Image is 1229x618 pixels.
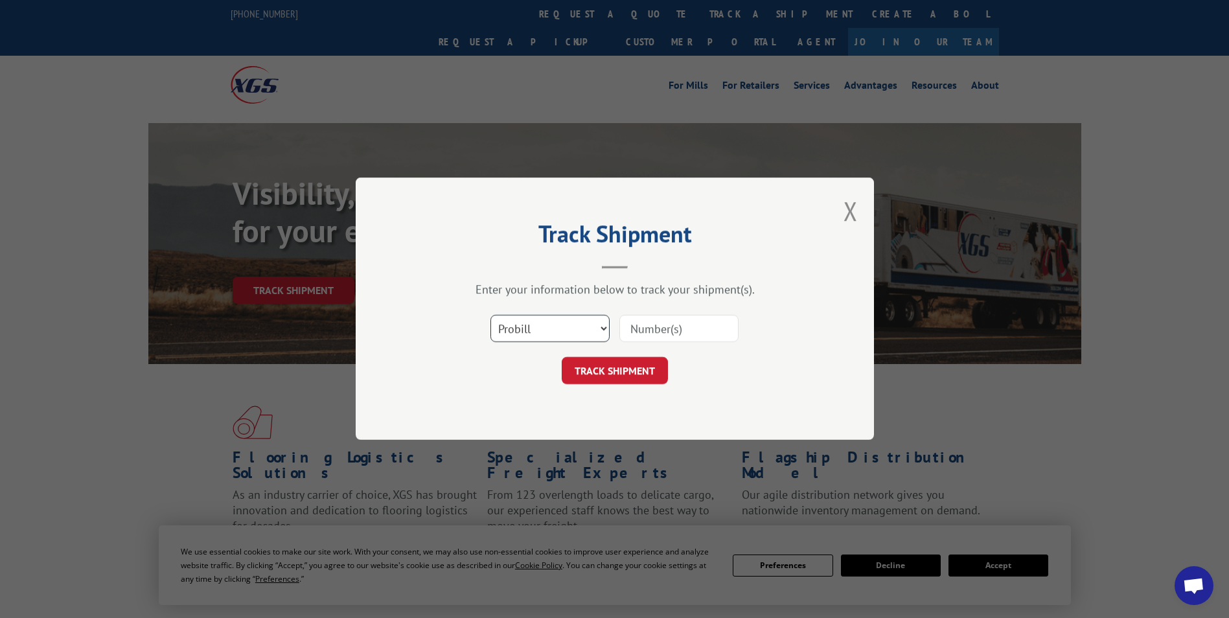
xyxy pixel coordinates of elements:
a: Open chat [1175,566,1213,605]
div: Enter your information below to track your shipment(s). [420,282,809,297]
h2: Track Shipment [420,225,809,249]
input: Number(s) [619,315,739,343]
button: Close modal [844,194,858,228]
button: TRACK SHIPMENT [562,358,668,385]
